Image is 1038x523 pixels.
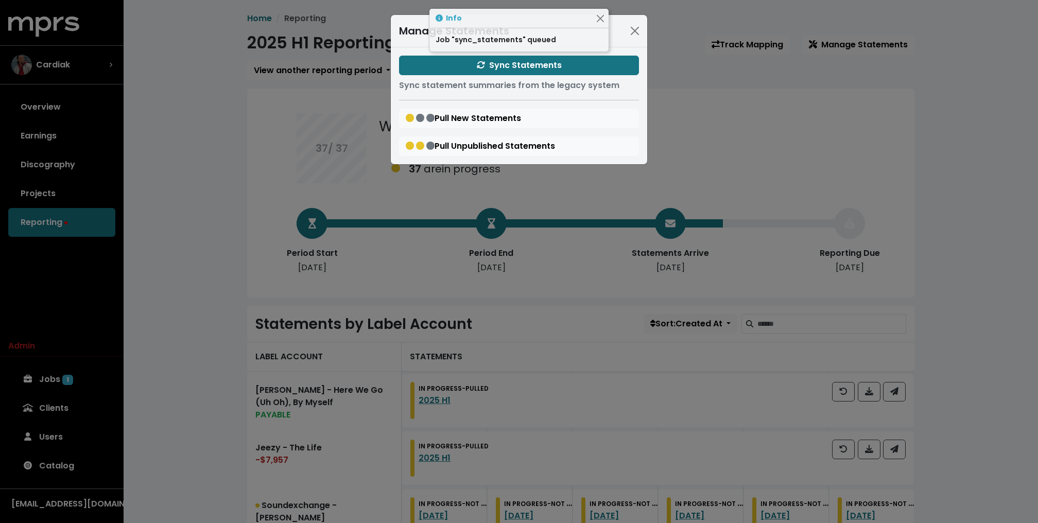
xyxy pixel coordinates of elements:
button: Close [627,23,643,39]
span: Pull Unpublished Statements [406,140,555,152]
button: Pull Unpublished Statements [399,136,639,156]
button: Pull New Statements [399,109,639,128]
button: Close [595,13,605,24]
div: Manage Statements [399,23,509,39]
div: Job "sync_statements" queued [429,28,609,51]
p: Sync statement summaries from the legacy system [399,79,639,92]
span: Pull New Statements [406,112,521,124]
button: Sync Statements [399,56,639,75]
strong: Info [446,13,462,23]
span: Sync Statements [477,59,562,71]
